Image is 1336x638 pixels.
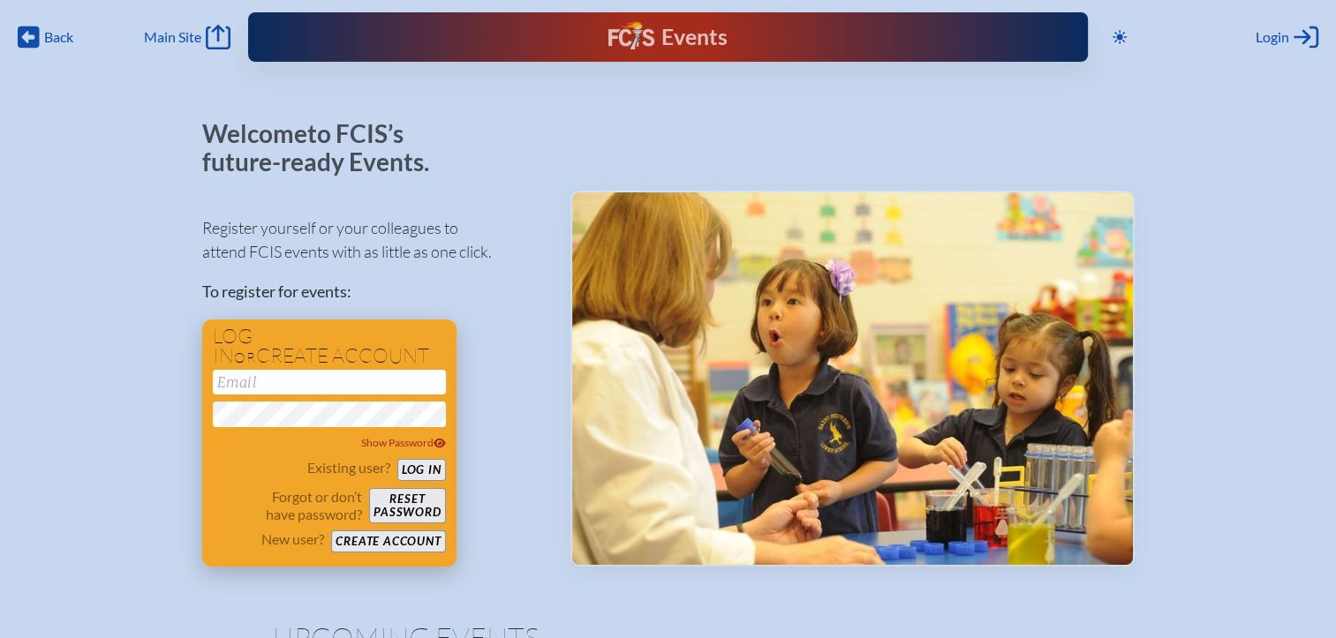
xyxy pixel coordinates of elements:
a: Main Site [144,25,230,49]
p: Existing user? [307,459,390,477]
h1: Log in create account [213,327,446,366]
div: FCIS Events — Future ready [487,21,849,53]
span: Back [44,28,73,46]
button: Create account [331,530,445,552]
p: Forgot or don’t have password? [213,488,363,523]
p: To register for events: [202,280,542,304]
img: Events [572,192,1133,565]
input: Email [213,370,446,394]
span: Main Site [144,28,201,46]
button: Resetpassword [369,488,445,523]
span: Login [1256,28,1289,46]
p: Welcome to FCIS’s future-ready Events. [202,120,449,176]
p: Register yourself or your colleagues to attend FCIS events with as little as one click. [202,216,542,264]
p: New user? [261,530,324,548]
span: Show Password [361,436,446,449]
button: Log in [397,459,446,481]
span: or [234,349,256,366]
